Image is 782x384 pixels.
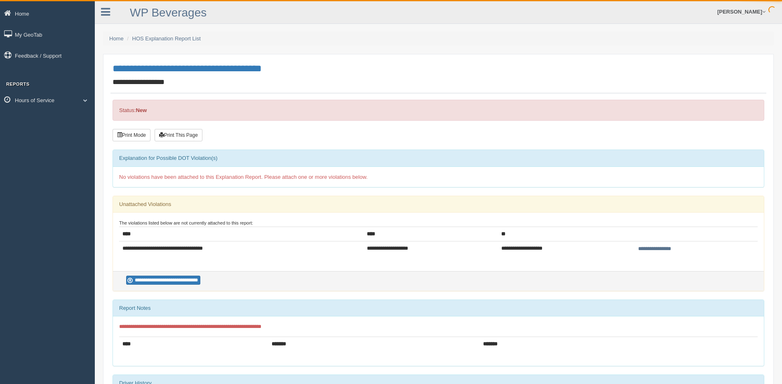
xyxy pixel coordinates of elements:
[113,300,764,316] div: Report Notes
[119,174,368,180] span: No violations have been attached to this Explanation Report. Please attach one or more violations...
[113,129,150,141] button: Print Mode
[155,129,202,141] button: Print This Page
[113,100,764,121] div: Status:
[113,196,764,213] div: Unattached Violations
[119,220,253,225] small: The violations listed below are not currently attached to this report:
[109,35,124,42] a: Home
[130,6,207,19] a: WP Beverages
[136,107,147,113] strong: New
[113,150,764,166] div: Explanation for Possible DOT Violation(s)
[132,35,201,42] a: HOS Explanation Report List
